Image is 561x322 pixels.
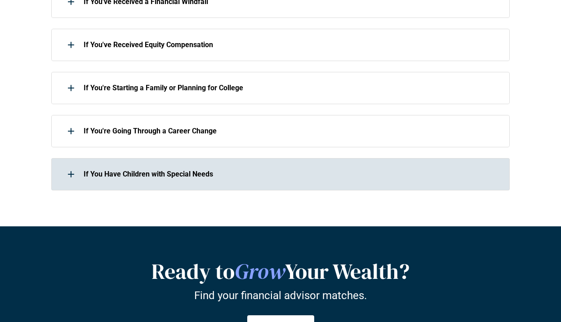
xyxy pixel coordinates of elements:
[84,170,498,178] p: If You Have Children with Special Needs
[84,127,498,135] p: If You're Going Through a Career Change
[235,256,285,286] em: Grow
[84,40,498,49] p: If You've Received Equity Compensation
[56,259,505,285] h2: Ready to Your Wealth?
[194,289,367,302] p: Find your financial advisor matches.
[84,84,498,92] p: If You're Starting a Family or Planning for College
